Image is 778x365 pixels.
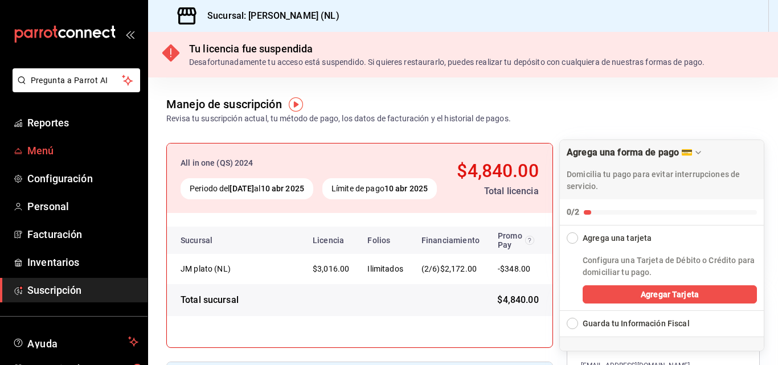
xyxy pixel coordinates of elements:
[498,231,534,249] div: Promo Pay
[525,236,534,245] svg: Recibe un descuento en el costo de tu membresía al cubrir 80% de tus transacciones realizadas con...
[412,227,489,254] th: Financiamiento
[181,293,239,307] div: Total sucursal
[313,264,349,273] span: $3,016.00
[166,96,282,113] div: Manejo de suscripción
[560,225,764,244] button: Collapse Checklist
[567,147,693,158] div: Agrega una forma de pago 💳
[181,263,294,274] div: JM plato (NL)
[567,169,757,192] p: Domicilia tu pago para evitar interrupciones de servicio.
[457,160,538,182] span: $4,840.00
[181,236,243,245] div: Sucursal
[559,140,764,351] div: Agrega una forma de pago 💳
[27,143,138,158] span: Menú
[358,227,412,254] th: Folios
[27,282,138,298] span: Suscripción
[583,285,757,304] button: Agregar Tarjeta
[560,140,764,199] div: Drag to move checklist
[27,227,138,242] span: Facturación
[27,255,138,270] span: Inventarios
[189,41,705,56] div: Tu licencia fue suspendida
[27,335,124,348] span: Ayuda
[27,199,138,214] span: Personal
[384,184,428,193] strong: 10 abr 2025
[583,232,652,244] div: Agrega una tarjeta
[166,113,511,125] div: Revisa tu suscripción actual, tu método de pago, los datos de facturación y el historial de pagos.
[440,264,477,273] span: $2,172.00
[289,97,303,112] img: Tooltip marker
[261,184,304,193] strong: 10 abr 2025
[322,178,437,199] div: Límite de pago
[8,83,140,95] a: Pregunta a Parrot AI
[543,227,612,254] th: Total
[452,184,539,198] div: Total licencia
[13,68,140,92] button: Pregunta a Parrot AI
[421,263,480,275] div: (2/6)
[198,9,339,23] h3: Sucursal: [PERSON_NAME] (NL)
[189,56,705,68] div: Desafortunadamente tu acceso está suspendido. Si quieres restaurarlo, puedes realizar tu depósito...
[27,115,138,130] span: Reportes
[230,184,254,193] strong: [DATE]
[181,178,313,199] div: Periodo del al
[498,264,530,273] span: -$348.00
[31,75,122,87] span: Pregunta a Parrot AI
[304,227,358,254] th: Licencia
[567,206,579,218] div: 0/2
[560,311,764,337] button: Expand Checklist
[583,255,757,278] p: Configura una Tarjeta de Débito o Crédito para domiciliar tu pago.
[641,289,699,301] span: Agregar Tarjeta
[497,293,538,307] span: $4,840.00
[583,318,690,330] div: Guarda tu Información Fiscal
[358,254,412,284] td: Ilimitados
[181,157,443,169] div: All in one (QS) 2024
[27,171,138,186] span: Configuración
[560,140,764,225] button: Collapse Checklist
[125,30,134,39] button: open_drawer_menu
